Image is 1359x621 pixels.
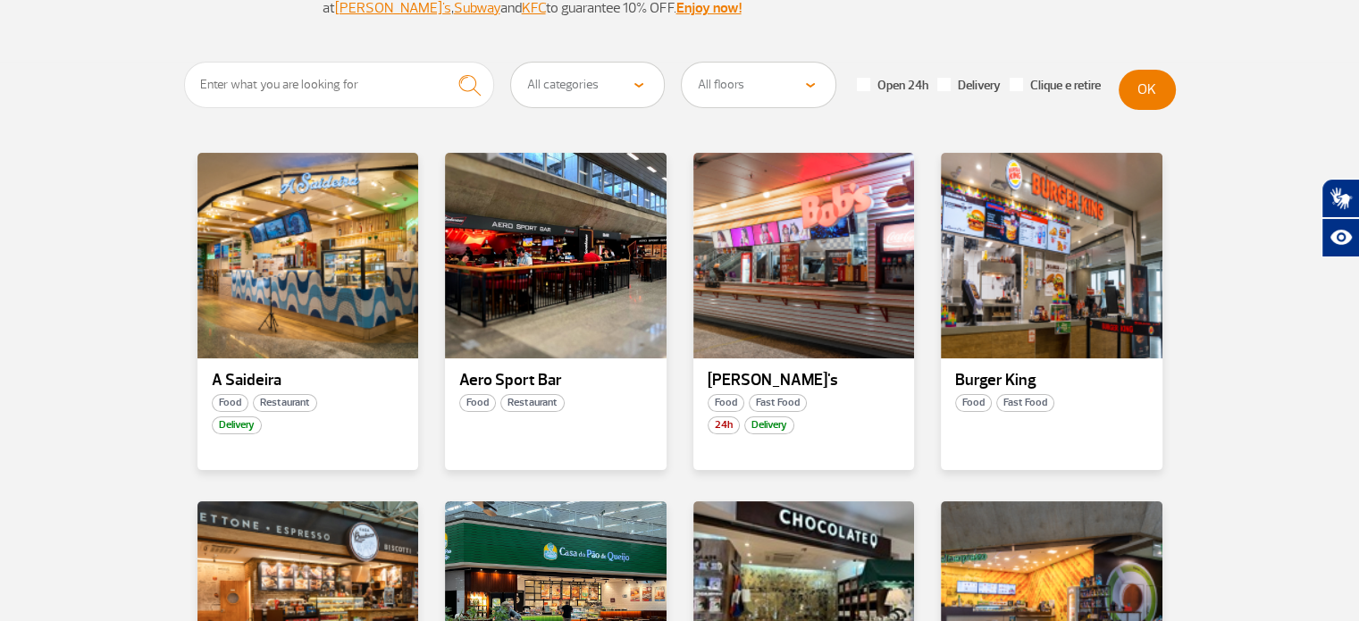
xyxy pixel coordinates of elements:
span: Food [955,394,992,412]
span: Fast Food [749,394,807,412]
input: Enter what you are looking for [184,62,495,108]
span: Fast Food [996,394,1054,412]
div: Plugin de acessibilidade da Hand Talk. [1321,179,1359,257]
button: Abrir tradutor de língua de sinais. [1321,179,1359,218]
span: Food [212,394,248,412]
span: Restaurant [500,394,565,412]
p: [PERSON_NAME]'s [708,372,901,390]
span: Restaurant [253,394,317,412]
span: Delivery [212,416,262,434]
label: Delivery [937,78,1001,94]
span: Food [708,394,744,412]
span: 24h [708,416,740,434]
p: A Saideira [212,372,405,390]
span: Delivery [744,416,794,434]
label: Clique e retire [1010,78,1101,94]
button: Abrir recursos assistivos. [1321,218,1359,257]
label: Open 24h [857,78,928,94]
p: Aero Sport Bar [459,372,652,390]
span: Food [459,394,496,412]
button: OK [1119,70,1176,110]
p: Burger King [955,372,1148,390]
